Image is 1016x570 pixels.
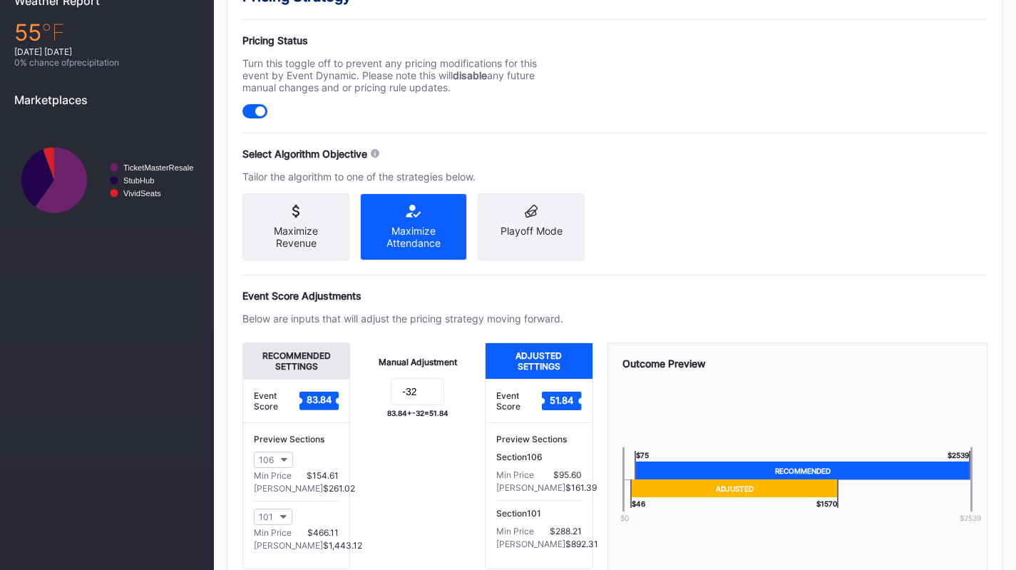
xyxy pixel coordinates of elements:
[254,527,292,538] div: Min Price
[323,540,362,551] div: $1,443.12
[553,469,582,480] div: $95.60
[323,483,355,494] div: $261.02
[242,290,987,302] div: Event Score Adjustments
[254,470,292,481] div: Min Price
[14,93,200,107] div: Marketplaces
[306,395,332,406] text: 83.84
[945,514,995,522] div: $ 2539
[123,176,155,185] text: StubHub
[242,171,563,183] div: Tailor the algorithm to one of the strategies below.
[816,497,838,508] div: $ 1570
[14,118,200,243] svg: Chart title
[565,539,598,549] div: $892.31
[489,225,573,237] div: Playoff Mode
[254,390,299,412] div: Event Score
[496,469,534,480] div: Min Price
[243,343,349,379] div: Recommended Settings
[254,483,323,494] div: [PERSON_NAME]
[496,539,565,549] div: [PERSON_NAME]
[550,395,574,406] text: 51.84
[259,454,274,465] div: 106
[496,482,565,493] div: [PERSON_NAME]
[496,390,542,412] div: Event Score
[123,163,193,172] text: TicketMasterResale
[496,452,581,462] div: Section 106
[630,479,838,497] div: Adjusted
[496,508,581,519] div: Section 101
[387,409,448,417] div: 83.84 + -32 = 51.84
[496,526,534,536] div: Min Price
[622,357,973,370] div: Outcome Preview
[242,57,563,93] div: Turn this toggle off to prevent any pricing modifications for this event by Event Dynamic. Please...
[496,434,581,444] div: Preview Sections
[41,19,65,46] span: ℉
[635,462,970,479] div: Recommended
[254,225,338,249] div: Maximize Revenue
[453,69,487,81] strong: disable
[948,451,970,462] div: $ 2539
[254,540,323,551] div: [PERSON_NAME]
[635,451,649,462] div: $ 75
[123,189,161,198] text: VividSeats
[242,312,563,325] div: Below are inputs that will adjust the pricing strategy moving forward.
[600,514,650,522] div: $0
[630,497,645,508] div: $ 46
[565,482,597,493] div: $161.39
[550,526,582,536] div: $288.21
[14,46,200,57] div: [DATE] [DATE]
[14,19,200,46] div: 55
[307,527,339,538] div: $466.11
[486,343,592,379] div: Adjusted Settings
[254,452,293,468] button: 106
[259,512,273,522] div: 101
[254,434,339,444] div: Preview Sections
[307,470,339,481] div: $154.61
[242,148,367,160] div: Select Algorithm Objective
[254,509,292,525] button: 101
[14,57,200,68] div: 0 % chance of precipitation
[379,357,457,367] div: Manual Adjustment
[242,34,563,46] div: Pricing Status
[371,225,456,249] div: Maximize Attendance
